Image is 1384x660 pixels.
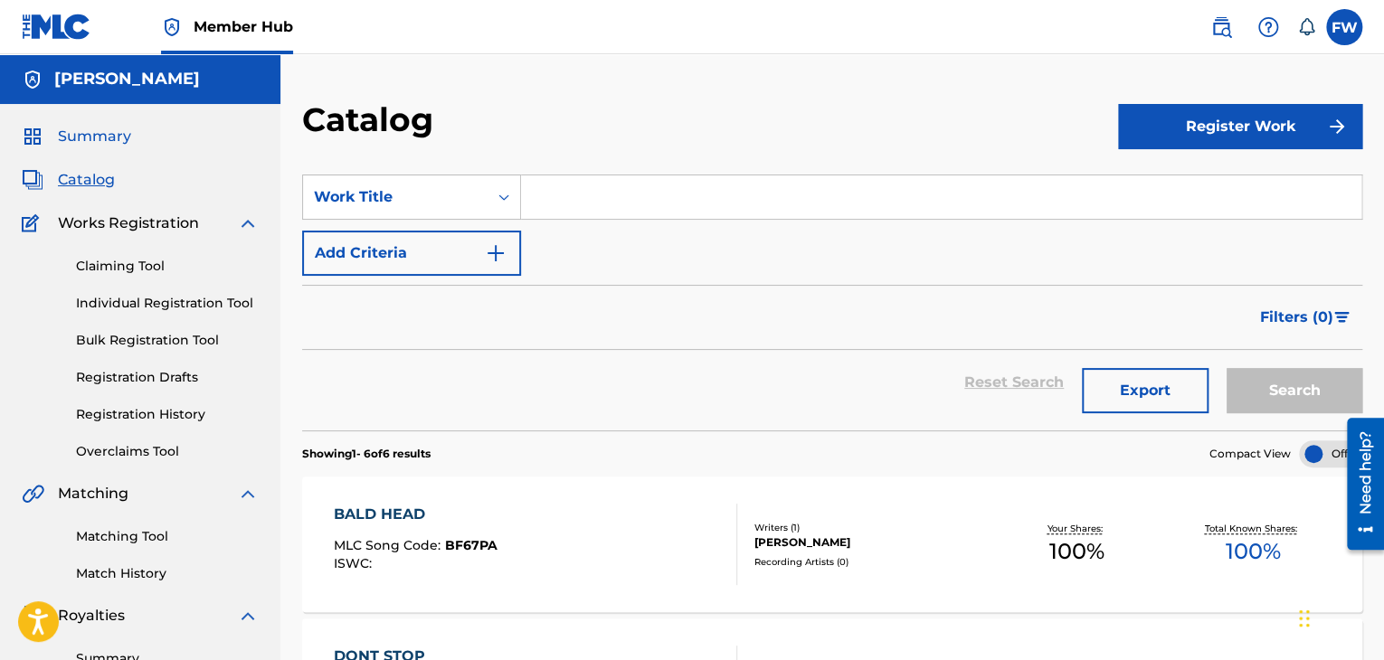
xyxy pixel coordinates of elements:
button: Filters (0) [1249,295,1362,340]
button: Add Criteria [302,231,521,276]
a: BALD HEADMLC Song Code:BF67PAISWC:Writers (1)[PERSON_NAME]Recording Artists (0)Your Shares:100%To... [302,476,1362,612]
img: Accounts [22,69,43,90]
span: Catalog [58,169,115,191]
a: Overclaims Tool [76,442,259,461]
span: Works Registration [58,212,199,234]
div: Work Title [314,186,477,208]
p: Total Known Shares: [1205,522,1302,535]
div: Drag [1299,591,1310,646]
button: Export [1082,368,1209,413]
p: Your Shares: [1047,522,1106,535]
div: Writers ( 1 ) [754,521,989,534]
h5: Frank Wilson [54,69,200,90]
div: Recording Artists ( 0 ) [754,555,989,569]
span: Member Hub [194,16,293,37]
img: f7272a7cc735f4ea7f67.svg [1326,116,1348,137]
span: Summary [58,126,131,147]
a: CatalogCatalog [22,169,115,191]
span: MLC Song Code : [334,537,445,553]
a: Bulk Registration Tool [76,331,259,350]
div: BALD HEAD [334,504,498,525]
img: Works Registration [22,212,45,234]
div: User Menu [1326,9,1362,45]
span: ISWC : [334,555,376,571]
img: Top Rightsholder [161,16,183,38]
p: Showing 1 - 6 of 6 results [302,446,431,462]
form: Search Form [302,174,1362,430]
a: Individual Registration Tool [76,294,259,313]
iframe: Resource Center [1333,411,1384,557]
img: expand [237,212,259,234]
span: Compact View [1209,446,1291,462]
img: help [1257,16,1279,38]
img: Catalog [22,169,43,191]
img: expand [237,605,259,627]
img: Summary [22,126,43,147]
a: Registration History [76,405,259,424]
div: [PERSON_NAME] [754,534,989,551]
span: 100 % [1049,535,1104,568]
img: Matching [22,483,44,504]
img: Royalties [22,605,43,627]
a: Public Search [1203,9,1239,45]
button: Register Work [1118,104,1362,149]
span: Filters ( 0 ) [1260,306,1333,328]
a: Matching Tool [76,527,259,546]
img: MLC Logo [22,14,91,40]
span: Royalties [58,605,125,627]
a: Claiming Tool [76,257,259,276]
iframe: Chat Widget [1294,573,1384,660]
h2: Catalog [302,99,442,140]
div: Help [1250,9,1286,45]
div: Notifications [1297,18,1315,36]
a: SummarySummary [22,126,131,147]
img: filter [1334,312,1350,323]
img: expand [237,483,259,504]
img: 9d2ae6d4665cec9f34b9.svg [485,242,507,264]
a: Registration Drafts [76,368,259,387]
img: search [1210,16,1232,38]
span: Matching [58,483,128,504]
a: Match History [76,564,259,583]
span: 100 % [1226,535,1281,568]
span: BF67PA [445,537,498,553]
